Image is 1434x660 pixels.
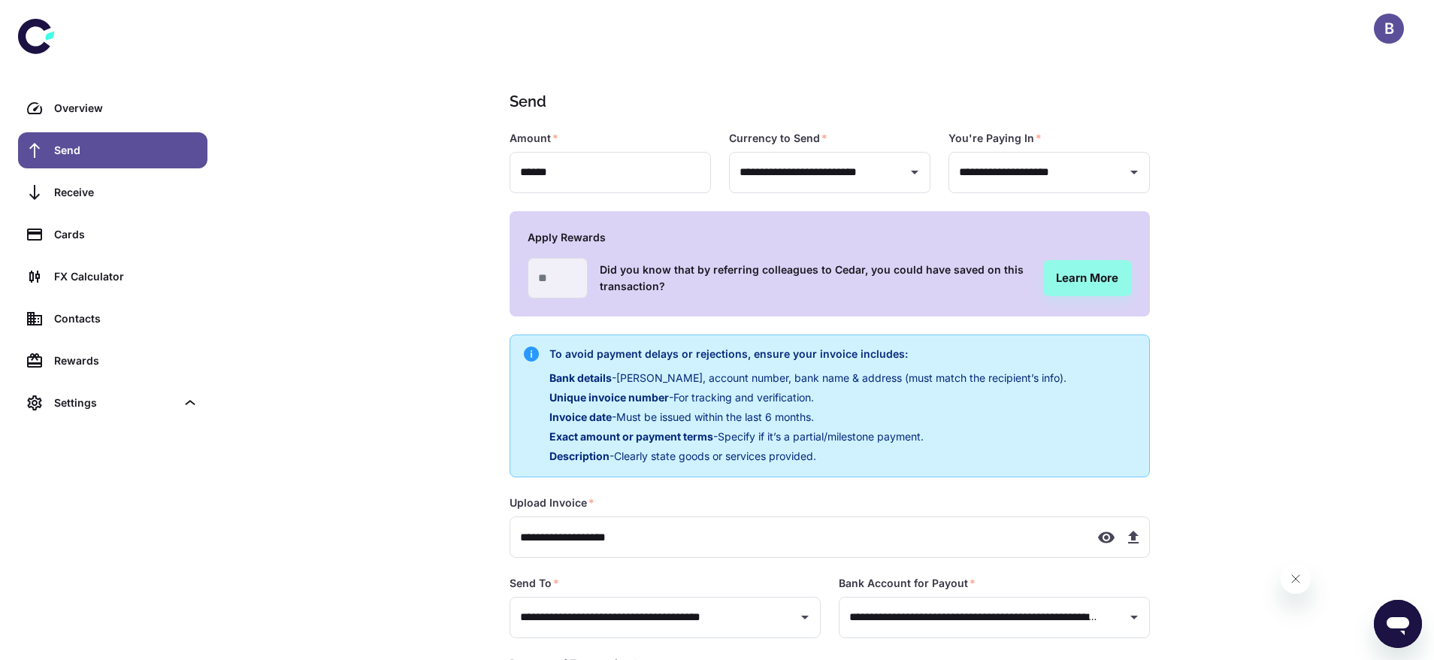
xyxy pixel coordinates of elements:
p: - Clearly state goods or services provided. [549,448,1066,465]
span: Exact amount or payment terms [549,430,713,443]
div: Contacts [54,310,198,327]
h1: Send [510,90,1144,113]
span: Description [549,450,610,462]
div: Receive [54,184,198,201]
button: Open [1124,607,1145,628]
a: Rewards [18,343,207,379]
div: Settings [18,385,207,421]
p: - Must be issued within the last 6 months. [549,409,1066,425]
h6: To avoid payment delays or rejections, ensure your invoice includes: [549,346,1066,362]
button: Open [794,607,815,628]
div: Send [54,142,198,159]
span: Hi. Need any help? [9,11,108,23]
a: Learn More [1043,260,1132,296]
label: Send To [510,576,559,591]
label: Bank Account for Payout [839,576,976,591]
a: Overview [18,90,207,126]
div: FX Calculator [54,268,198,285]
div: Rewards [54,353,198,369]
div: Overview [54,100,198,117]
a: Contacts [18,301,207,337]
span: Unique invoice number [549,391,669,404]
span: Invoice date [549,410,612,423]
label: Amount [510,131,558,146]
a: Send [18,132,207,168]
a: Receive [18,174,207,210]
button: B [1374,14,1404,44]
p: - Specify if it’s a partial/milestone payment. [549,428,1066,445]
p: - [PERSON_NAME], account number, bank name & address (must match the recipient’s info). [549,370,1066,386]
h6: Apply Rewards [528,229,1132,246]
label: Currency to Send [729,131,827,146]
div: Settings [54,395,176,411]
iframe: Button to launch messaging window [1374,600,1422,648]
label: Upload Invoice [510,495,594,510]
label: You're Paying In [948,131,1042,146]
button: Open [1124,162,1145,183]
a: Cards [18,216,207,253]
iframe: Close message [1281,564,1311,594]
a: FX Calculator [18,259,207,295]
div: Cards [54,226,198,243]
h6: Did you know that by referring colleagues to Cedar, you could have saved on this transaction? [600,262,1031,295]
span: Bank details [549,371,612,384]
button: Open [904,162,925,183]
p: - For tracking and verification. [549,389,1066,406]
